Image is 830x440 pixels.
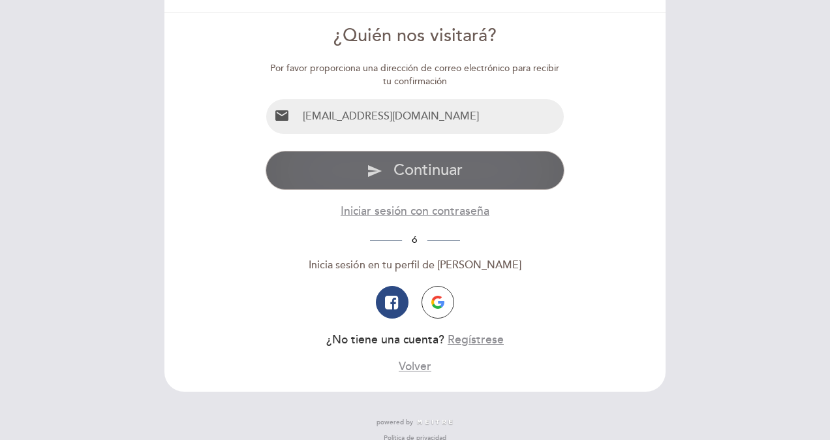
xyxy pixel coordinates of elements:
[266,24,565,49] div: ¿Quién nos visitará?
[399,358,431,375] button: Volver
[341,203,489,219] button: Iniciar sesión con contraseña
[377,418,413,427] span: powered by
[431,296,444,309] img: icon-google.png
[402,234,427,245] span: ó
[266,62,565,88] div: Por favor proporciona una dirección de correo electrónico para recibir tu confirmación
[298,99,564,134] input: Email
[266,151,565,190] button: send Continuar
[274,108,290,123] i: email
[448,332,504,348] button: Regístrese
[416,419,453,426] img: MEITRE
[367,163,382,179] i: send
[377,418,453,427] a: powered by
[266,258,565,273] div: Inicia sesión en tu perfil de [PERSON_NAME]
[326,333,444,347] span: ¿No tiene una cuenta?
[393,161,463,180] span: Continuar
